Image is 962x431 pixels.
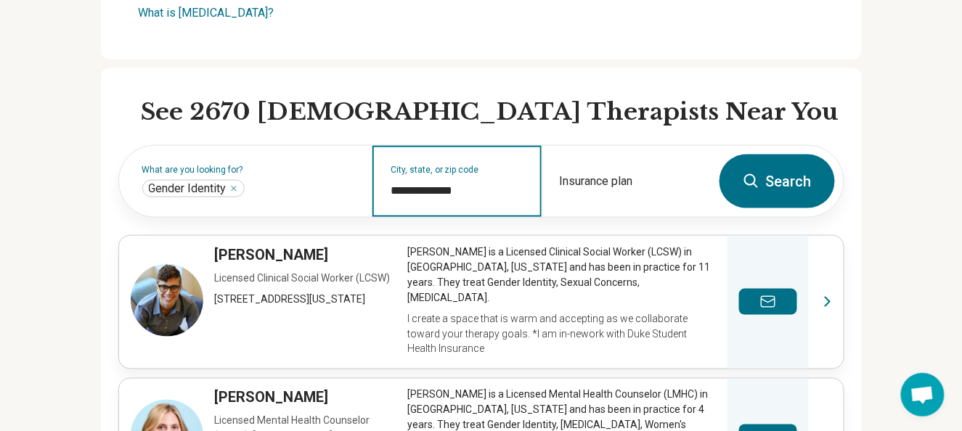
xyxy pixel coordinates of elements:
h2: See 2670 [DEMOGRAPHIC_DATA] Therapists Near You [142,97,844,128]
button: Search [720,155,835,208]
span: Gender Identity [149,181,227,196]
a: What is [MEDICAL_DATA]? [139,6,274,20]
button: Send a message [739,289,797,315]
label: What are you looking for? [142,165,355,174]
button: Gender Identity [229,184,238,193]
div: Open chat [901,373,945,416]
div: Gender Identity [142,180,245,197]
